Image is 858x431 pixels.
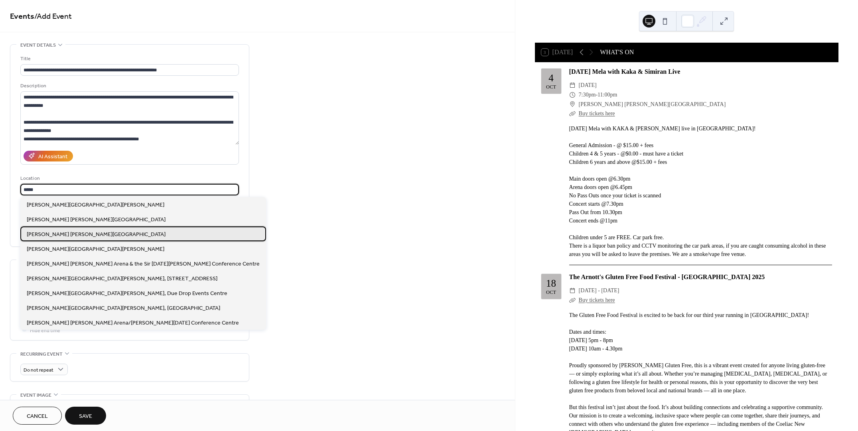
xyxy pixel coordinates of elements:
div: Title [20,55,237,63]
div: Oct [546,85,556,90]
span: Recurring event [20,350,63,358]
div: 18 [546,278,556,288]
a: The Arnott's Gluten Free Food Festival - [GEOGRAPHIC_DATA] 2025 [569,274,765,280]
span: [PERSON_NAME][GEOGRAPHIC_DATA][PERSON_NAME], [GEOGRAPHIC_DATA] [27,304,220,313]
a: Buy tickets here [579,110,615,116]
span: [PERSON_NAME] [PERSON_NAME][GEOGRAPHIC_DATA] [579,100,726,109]
span: [PERSON_NAME] [PERSON_NAME][GEOGRAPHIC_DATA] [27,230,166,239]
span: / Add Event [34,9,72,24]
span: - [596,90,598,100]
div: ​ [569,109,576,118]
span: 7:30pm [579,90,596,100]
span: [PERSON_NAME][GEOGRAPHIC_DATA][PERSON_NAME], Due Drop Events Centre [27,289,227,298]
span: Event details [20,41,56,49]
div: [DATE] Mela with KAKA & [PERSON_NAME] live in [GEOGRAPHIC_DATA]! General Admission - @ $15.00 + f... [569,124,832,258]
button: AI Assistant [24,151,73,161]
div: Oct [546,290,556,295]
div: Description [20,82,237,90]
span: [DATE] - [DATE] [579,286,619,295]
div: ​ [569,100,576,109]
span: Cancel [27,412,48,421]
span: [PERSON_NAME] [PERSON_NAME][GEOGRAPHIC_DATA] [27,216,166,224]
span: [PERSON_NAME][GEOGRAPHIC_DATA][PERSON_NAME] [27,201,164,209]
span: [PERSON_NAME][GEOGRAPHIC_DATA][PERSON_NAME] [27,245,164,254]
span: Event image [20,391,51,400]
span: [DATE] [579,81,597,90]
a: Events [10,9,34,24]
div: ​ [569,90,576,100]
div: AI Assistant [38,152,67,161]
div: ​ [569,295,576,305]
span: [PERSON_NAME] [PERSON_NAME] Arena/[PERSON_NAME][DATE] Conference Centre [27,319,239,327]
div: Location [20,174,237,183]
a: [DATE] Mela with Kaka & Simiran Live [569,68,680,75]
span: [PERSON_NAME][GEOGRAPHIC_DATA][PERSON_NAME], [STREET_ADDRESS] [27,275,217,283]
button: Save [65,407,106,425]
span: Do not repeat [24,365,53,374]
div: ​ [569,81,576,90]
a: Buy tickets here [579,297,615,303]
span: Hide end time [30,326,60,335]
div: WHAT'S ON [600,47,634,57]
span: [PERSON_NAME] [PERSON_NAME] Arena & the Sir [DATE][PERSON_NAME] Conference Centre [27,260,260,268]
button: Cancel [13,407,62,425]
span: 11:00pm [598,90,617,100]
div: 4 [548,73,554,83]
div: ​ [569,286,576,295]
span: Save [79,412,92,421]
